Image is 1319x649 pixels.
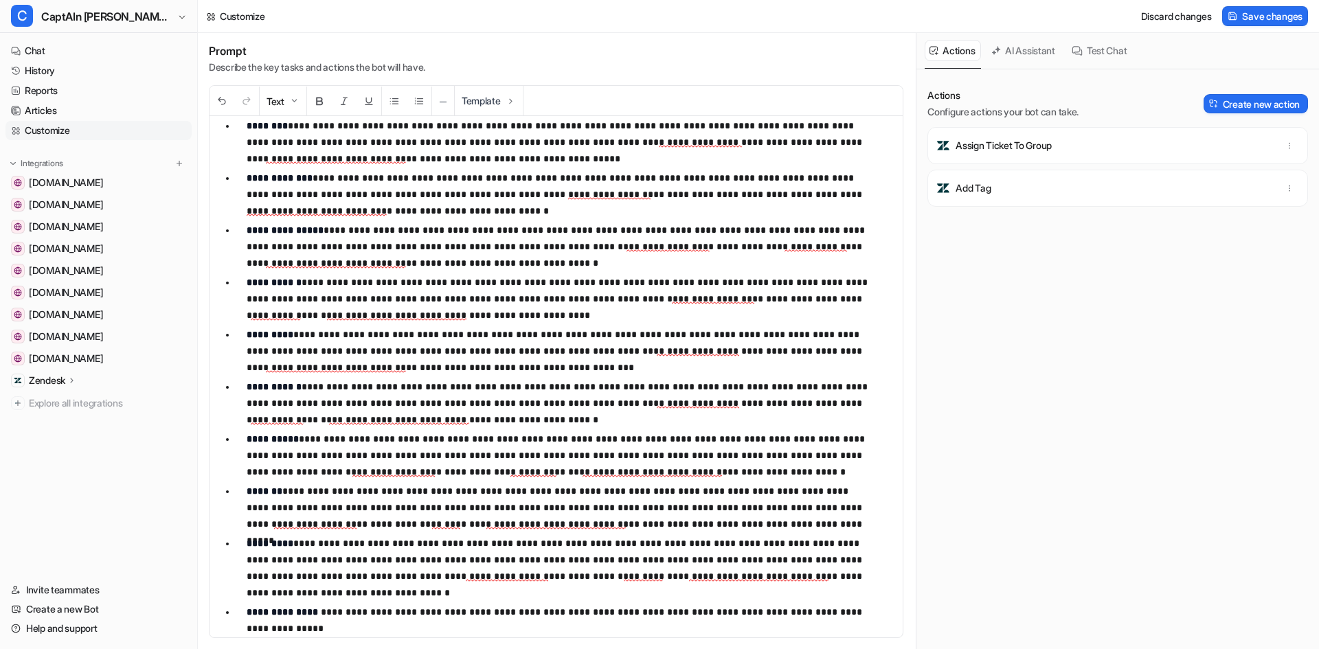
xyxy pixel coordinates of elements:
span: [DOMAIN_NAME] [29,220,103,234]
img: Italic [339,95,350,106]
img: explore all integrations [11,396,25,410]
span: [DOMAIN_NAME] [29,330,103,343]
span: C [11,5,33,27]
a: www.inselfaehre.de[DOMAIN_NAME] [5,349,192,368]
button: Undo [210,87,234,116]
a: Create a new Bot [5,600,192,619]
span: Explore all integrations [29,392,186,414]
p: Add Tag [956,181,991,195]
img: www.inselfracht.de [14,179,22,187]
img: Add Tag icon [936,181,950,195]
h1: Prompt [209,44,425,58]
span: CaptAIn [PERSON_NAME] | Zendesk Tickets [41,7,174,26]
button: Test Chat [1067,40,1133,61]
a: www.nordsee-bike.de[DOMAIN_NAME] [5,261,192,280]
button: Discard changes [1136,6,1217,26]
img: www.inseltouristik.de [14,223,22,231]
a: Customize [5,121,192,140]
button: Actions [925,40,981,61]
button: Bold [307,87,332,116]
p: Actions [927,89,1079,102]
p: Assign Ticket To Group [956,139,1052,152]
img: Zendesk [14,376,22,385]
a: Reports [5,81,192,100]
img: Redo [241,95,252,106]
button: Redo [234,87,259,116]
a: Help and support [5,619,192,638]
img: expand menu [8,159,18,168]
a: History [5,61,192,80]
img: www.frisonaut.de [14,332,22,341]
p: Configure actions your bot can take. [927,105,1079,119]
button: ─ [432,87,454,116]
a: www.inselbus-norderney.de[DOMAIN_NAME] [5,283,192,302]
button: Save changes [1222,6,1308,26]
p: Integrations [21,158,63,169]
a: www.inselflieger.de[DOMAIN_NAME] [5,239,192,258]
button: Template [455,86,523,115]
a: www.inseltouristik.de[DOMAIN_NAME] [5,217,192,236]
img: Underline [363,95,374,106]
span: Save changes [1242,9,1303,23]
a: Explore all integrations [5,394,192,413]
img: Undo [216,95,227,106]
span: [DOMAIN_NAME] [29,242,103,255]
span: [DOMAIN_NAME] [29,308,103,321]
span: [DOMAIN_NAME] [29,352,103,365]
button: Text [260,87,306,116]
button: Ordered List [407,87,431,116]
span: [DOMAIN_NAME] [29,264,103,277]
img: www.inselexpress.de [14,201,22,209]
a: www.inselparker.de[DOMAIN_NAME] [5,305,192,324]
a: www.inselexpress.de[DOMAIN_NAME] [5,195,192,214]
img: Template [505,95,516,106]
button: Italic [332,87,357,116]
img: menu_add.svg [174,159,184,168]
button: AI Assistant [987,40,1061,61]
span: [DOMAIN_NAME] [29,286,103,299]
img: Assign Ticket To Group icon [936,139,950,152]
a: Invite teammates [5,580,192,600]
img: Bold [314,95,325,106]
img: www.nordsee-bike.de [14,266,22,275]
img: Ordered List [414,95,425,106]
button: Create new action [1204,94,1308,113]
img: Create action [1209,99,1219,109]
div: Customize [220,9,264,23]
img: www.inselflieger.de [14,244,22,253]
span: [DOMAIN_NAME] [29,176,103,190]
button: Integrations [5,157,67,170]
img: Unordered List [389,95,400,106]
button: Underline [357,87,381,116]
img: Dropdown Down Arrow [289,95,300,106]
img: www.inselparker.de [14,310,22,319]
img: www.inselbus-norderney.de [14,288,22,297]
p: Zendesk [29,374,65,387]
a: www.inselfracht.de[DOMAIN_NAME] [5,173,192,192]
img: www.inselfaehre.de [14,354,22,363]
a: Articles [5,101,192,120]
a: Chat [5,41,192,60]
button: Unordered List [382,87,407,116]
a: www.frisonaut.de[DOMAIN_NAME] [5,327,192,346]
span: [DOMAIN_NAME] [29,198,103,212]
p: Describe the key tasks and actions the bot will have. [209,60,425,74]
